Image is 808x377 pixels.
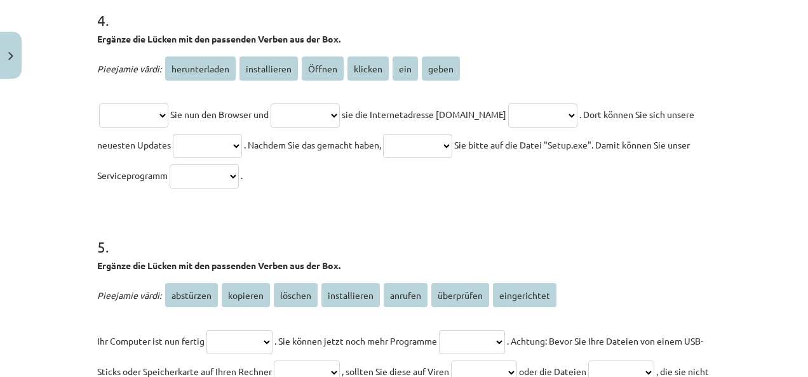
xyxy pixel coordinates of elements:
[97,335,205,347] span: Ihr Computer ist nun fertig
[8,52,13,60] img: icon-close-lesson-0947bae3869378f0d4975bcd49f059093ad1ed9edebbc8119c70593378902aed.svg
[431,283,489,307] span: überprüfen
[241,169,243,181] span: .
[222,283,270,307] span: kopieren
[342,109,506,120] span: sie die Internetadresse [DOMAIN_NAME]
[274,335,437,347] span: . Sie können jetzt noch mehr Programme
[321,283,380,307] span: installieren
[97,216,711,255] h1: 5 .
[170,109,269,120] span: Sie nun den Browser und
[97,260,340,271] strong: Ergänze die Lücken mit den passenden Verben aus der Box.
[493,283,556,307] span: eingerichtet
[342,366,449,377] span: , sollten Sie diese auf Viren
[97,289,161,301] span: Pieejamie vārdi:
[97,33,340,44] strong: Ergänze die Lücken mit den passenden Verben aus der Box.
[239,56,298,81] span: installieren
[393,56,418,81] span: ein
[165,283,218,307] span: abstürzen
[244,139,381,150] span: . Nachdem Sie das gemacht haben,
[384,283,428,307] span: anrufen
[165,56,236,81] span: herunterladen
[347,56,389,81] span: klicken
[274,283,318,307] span: löschen
[97,63,161,74] span: Pieejamie vārdi:
[302,56,344,81] span: Öffnen
[519,366,586,377] span: oder die Dateien
[422,56,460,81] span: geben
